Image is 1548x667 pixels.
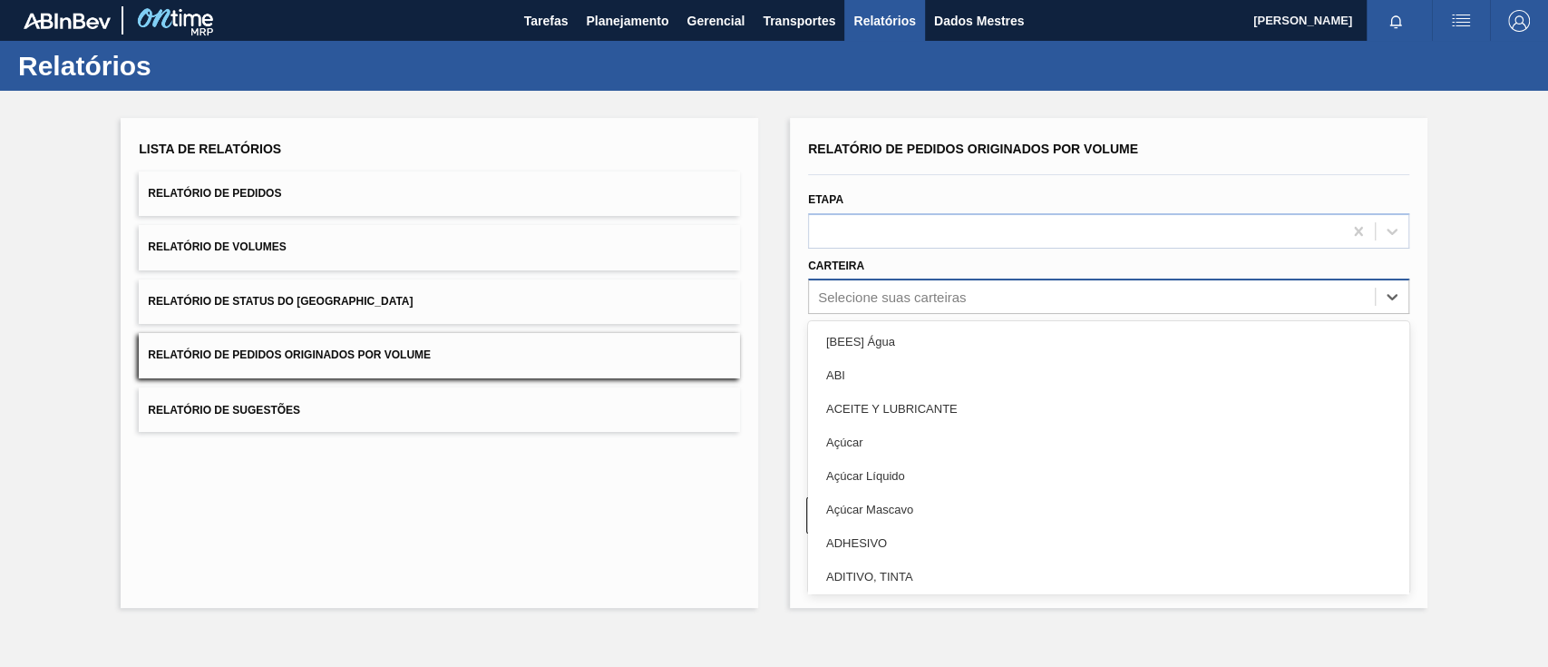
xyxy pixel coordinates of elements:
img: Sair [1508,10,1530,32]
font: Planejamento [586,14,668,28]
button: Notificações [1367,8,1425,34]
font: Gerencial [686,14,745,28]
font: Relatório de Pedidos Originados por Volume [148,349,431,362]
font: Transportes [763,14,835,28]
font: Dados Mestres [934,14,1025,28]
font: Selecione suas carteiras [818,289,966,305]
font: Relatório de Pedidos [148,187,281,200]
font: Relatórios [853,14,915,28]
div: Açúcar Mascavo [808,493,1409,526]
button: Relatório de Pedidos Originados por Volume [139,333,740,378]
div: ADHESIVO [808,526,1409,560]
font: [PERSON_NAME] [1253,14,1352,27]
div: ABI [808,358,1409,392]
img: TNhmsLtSVTkK8tSr43FrP2fwEKptu5GPRR3wAAAABJRU5ErkJggg== [24,13,111,29]
div: Açúcar Líquido [808,459,1409,493]
font: Relatório de Volumes [148,241,286,254]
button: Relatório de Sugestões [139,387,740,432]
button: Limpar [806,497,1099,534]
font: Lista de Relatórios [139,142,281,156]
div: [BEES] Água [808,325,1409,358]
button: Relatório de Volumes [139,225,740,270]
font: Relatórios [18,51,151,81]
font: Relatório de Status do [GEOGRAPHIC_DATA] [148,295,413,308]
button: Relatório de Pedidos [139,172,740,216]
img: ações do usuário [1450,10,1472,32]
font: Relatório de Pedidos Originados por Volume [808,142,1138,156]
div: ADITIVO, TINTA [808,560,1409,593]
font: Etapa [808,193,843,206]
div: ACEITE Y LUBRICANTE [808,392,1409,426]
font: Relatório de Sugestões [148,403,300,416]
div: Açúcar [808,426,1409,459]
font: Carteira [808,260,864,272]
font: Tarefas [524,14,569,28]
button: Relatório de Status do [GEOGRAPHIC_DATA] [139,280,740,324]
